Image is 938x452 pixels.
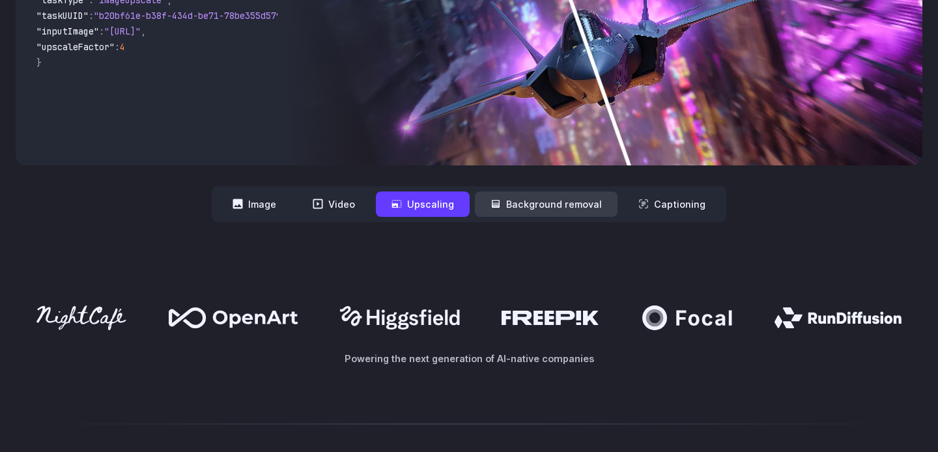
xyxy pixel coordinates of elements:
button: Video [297,191,371,217]
span: "taskUUID" [36,10,89,21]
button: Upscaling [376,191,470,217]
span: : [89,10,94,21]
span: "upscaleFactor" [36,41,115,53]
button: Background removal [475,191,618,217]
button: Image [217,191,292,217]
span: : [99,25,104,37]
span: : [115,41,120,53]
span: , [141,25,146,37]
p: Powering the next generation of AI-native companies [16,351,922,366]
span: "b20bf61e-b38f-434d-be71-78be355d5795" [94,10,292,21]
button: Captioning [623,191,721,217]
span: 4 [120,41,125,53]
span: "inputImage" [36,25,99,37]
span: } [36,57,42,68]
span: "[URL]" [104,25,141,37]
